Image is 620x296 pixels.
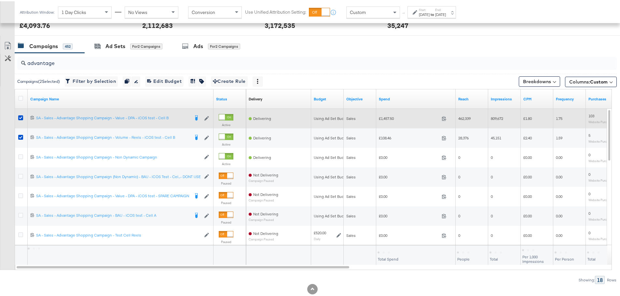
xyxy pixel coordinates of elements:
span: Sales [346,212,356,217]
div: SA - Sales - Advantage Shopping Campaign (Non Dynamic) - BAU - iCOS Test - Cel...- DONT USE [36,173,201,178]
span: Not Delivering [253,230,278,235]
span: 0 [491,154,493,159]
div: Showing: [578,277,595,281]
span: Total [587,255,596,260]
span: 103 [588,112,594,117]
sub: Campaign Paused [249,236,278,240]
div: Ad Sets [105,41,125,49]
div: 2,112,683 [142,19,173,29]
span: 0 [491,212,493,217]
button: Edit Budget [145,75,184,85]
span: 0 [491,173,493,178]
a: The maximum amount you're willing to spend on your ads, on average each day or over the lifetime ... [314,95,341,100]
span: £2.40 [523,134,532,139]
span: £0.00 [379,193,439,198]
span: Total [490,255,498,260]
span: Not Delivering [253,191,278,196]
span: 0 [588,151,590,156]
span: 0 [458,212,460,217]
div: SA - Sales - Advantage Shopping Campaign - Volume - Reels - iCOS test - Cell B [36,134,189,139]
span: 45,151 [491,134,501,139]
span: Delivering [253,134,271,139]
span: £0.00 [379,212,439,217]
span: 0.00 [556,212,562,217]
span: £0.00 [523,193,532,198]
button: Columns:Custom [565,75,617,86]
label: Active [219,161,233,165]
span: Per 1,000 Impressions [522,253,544,263]
span: Custom [590,78,608,84]
span: £1,457.50 [379,115,439,120]
sub: Campaign Paused [249,178,278,181]
span: Conversion [192,8,215,14]
div: SA - Sales - Advantage Shopping Campaign - Non Dynamic Campaign [36,153,201,159]
sub: Website Purchases [588,177,615,181]
a: The average number of times your ad was served to each person. [556,95,583,100]
label: Active [219,141,233,145]
span: Sales [346,232,356,237]
span: 0 [491,193,493,198]
a: SA - Sales - Advantage Shopping Campaign - Volume - Reels - iCOS test - Cell B [36,134,189,140]
sub: Website Purchases [588,138,615,142]
label: Paused [219,219,233,223]
div: [DATE] [419,11,430,16]
span: Not Delivering [253,171,278,176]
a: Shows the current state of your Ad Campaign. [216,95,243,100]
div: Attribution Window: [20,9,55,13]
label: Active [219,122,233,126]
div: 35,247 [387,19,408,29]
span: 0 [458,232,460,237]
div: Using Ad Set Budget [314,173,350,178]
div: Campaigns ( 2 Selected) [17,77,60,83]
div: Delivery [249,95,262,100]
label: Paused [219,180,233,184]
span: People [457,255,470,260]
a: Reflects the ability of your Ad Campaign to achieve delivery based on ad states, schedule and bud... [249,95,262,100]
span: No Views [128,8,147,14]
a: The number of times your ad was served. On mobile apps an ad is counted as served the first time ... [491,95,518,100]
label: Paused [219,199,233,204]
div: Using Ad Set Budget [314,212,350,217]
sub: Website Purchases [588,119,615,122]
sub: Website Purchases [588,216,615,220]
sub: Campaign Paused [249,197,278,201]
span: £0.00 [523,154,532,159]
span: 28,376 [458,134,469,139]
span: £0.00 [379,173,439,178]
span: 0 [588,229,590,234]
span: 1.59 [556,134,562,139]
span: Sales [346,115,356,120]
div: 452 [63,42,73,48]
span: Sales [346,193,356,198]
span: £0.00 [523,173,532,178]
span: 0.00 [556,154,562,159]
a: The average cost you've paid to have 1,000 impressions of your ad. [523,95,551,100]
span: 0 [458,173,460,178]
span: Create Rule [213,76,246,84]
div: for 2 Campaigns [130,42,162,48]
span: 462,339 [458,115,471,120]
button: Create Rule [211,75,248,85]
label: End: [435,6,446,11]
div: Using Ad Set Budget [314,193,350,198]
div: SA - Sales - Advantage Shopping Campaign - Value - DPA - iCOS test - Cell B [36,114,189,119]
span: £0.00 [523,212,532,217]
div: [DATE] [435,11,446,16]
span: £0.00 [523,232,532,237]
span: Sales [346,173,356,178]
div: 18 [595,275,605,283]
div: SA - Sales - Advantage Shopping Campaign - BAU - iCOS test - Cell A [36,212,189,217]
a: Your campaign name. [30,95,211,100]
span: 0 [588,190,590,195]
label: Start: [419,6,430,11]
span: Columns: [569,77,608,84]
sub: Campaign Paused [249,217,278,220]
div: £4,093.76 [20,19,50,29]
span: 0.00 [556,193,562,198]
div: £520.00 [314,229,326,234]
span: Filter by Selection [67,76,116,84]
sub: Daily [314,236,321,239]
span: ↑ [401,11,407,13]
span: 809,672 [491,115,503,120]
span: 5 [588,132,590,136]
